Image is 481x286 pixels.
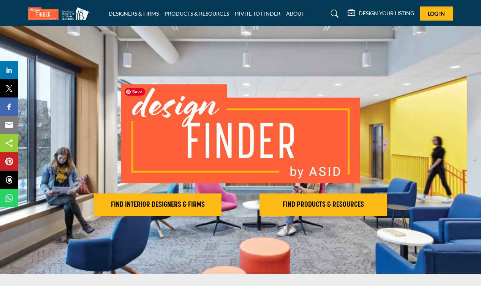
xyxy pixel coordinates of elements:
span: Log In [428,10,445,17]
span: Save [125,88,145,96]
a: DESIGNERS & FIRMS [109,10,159,17]
a: Search [323,8,343,20]
button: Log In [420,6,453,21]
h5: DESIGN YOUR LISTING [359,10,414,17]
div: DESIGN YOUR LISTING [348,9,414,18]
img: Site Logo [28,7,93,20]
a: PRODUCTS & RESOURCES [165,10,229,17]
h2: FIND INTERIOR DESIGNERS & FIRMS [96,200,219,209]
img: image [121,84,360,183]
h2: FIND PRODUCTS & RESOURCES [262,200,385,209]
button: FIND PRODUCTS & RESOURCES [259,193,387,216]
a: INVITE TO FINDER [235,10,280,17]
a: ABOUT [286,10,304,17]
button: FIND INTERIOR DESIGNERS & FIRMS [94,193,222,216]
